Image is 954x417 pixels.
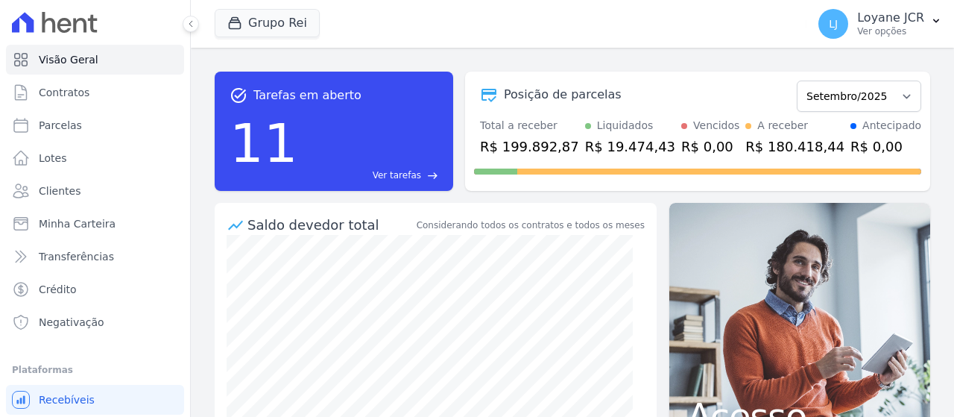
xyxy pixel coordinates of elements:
a: Contratos [6,78,184,107]
span: Visão Geral [39,52,98,67]
div: R$ 0,00 [681,137,739,157]
span: Minha Carteira [39,216,116,231]
a: Visão Geral [6,45,184,75]
button: Grupo Rei [215,9,320,37]
div: Liquidados [597,118,654,134]
div: R$ 180.418,44 [745,137,844,157]
a: Clientes [6,176,184,206]
p: Loyane JCR [857,10,924,25]
a: Ver tarefas east [304,169,438,182]
div: 11 [230,104,298,182]
p: Ver opções [857,25,924,37]
span: Tarefas em aberto [253,87,361,104]
span: east [427,170,438,181]
span: Recebíveis [39,392,95,407]
span: Contratos [39,85,89,100]
div: Total a receber [480,118,579,134]
div: R$ 199.892,87 [480,137,579,157]
a: Transferências [6,242,184,272]
div: R$ 0,00 [850,137,921,157]
span: LJ [829,19,838,29]
span: Transferências [39,249,114,264]
a: Crédito [6,275,184,304]
span: Ver tarefas [373,169,421,182]
button: LJ Loyane JCR Ver opções [806,3,954,45]
span: Negativação [39,315,104,330]
div: R$ 19.474,43 [585,137,675,157]
a: Negativação [6,307,184,337]
a: Recebíveis [6,385,184,415]
span: Parcelas [39,118,82,133]
div: Plataformas [12,361,178,379]
div: Antecipado [862,118,921,134]
a: Parcelas [6,110,184,140]
div: Saldo devedor total [247,215,414,235]
span: task_alt [230,87,247,104]
div: Vencidos [693,118,739,134]
div: Considerando todos os contratos e todos os meses [417,219,645,232]
div: Posição de parcelas [504,86,622,104]
span: Crédito [39,282,77,297]
a: Minha Carteira [6,209,184,239]
span: Lotes [39,151,67,166]
div: A receber [757,118,808,134]
span: Clientes [39,184,80,198]
a: Lotes [6,143,184,173]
